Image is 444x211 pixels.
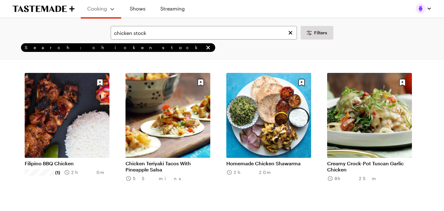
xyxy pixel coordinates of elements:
[287,29,294,36] button: Clear search
[397,77,408,88] button: Save recipe
[416,4,425,14] img: Profile picture
[327,160,412,173] a: Creamy Crock-Pot Tuscan Garlic Chicken
[87,6,107,11] span: Cooking
[25,160,109,167] a: Filipino BBQ Chicken
[195,77,207,88] button: Save recipe
[12,5,75,12] a: To Tastemade Home Page
[87,2,115,15] button: Cooking
[314,30,327,36] span: Filters
[125,160,210,173] a: Chicken Teriyaki Tacos With Pineapple Salsa
[25,45,203,50] span: Search: chicken stock
[296,77,307,88] button: Save recipe
[416,4,432,14] button: Profile picture
[94,77,106,88] button: Save recipe
[111,26,297,40] input: Search for a Recipe
[301,26,333,40] button: Desktop filters
[205,44,212,51] button: remove Search: chicken stock
[226,160,311,167] a: Homemade Chicken Shawarma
